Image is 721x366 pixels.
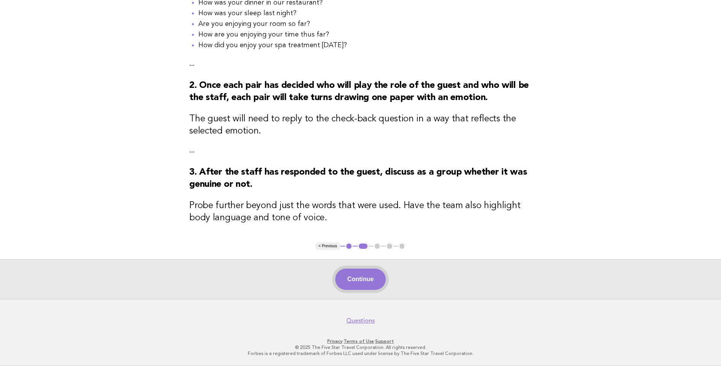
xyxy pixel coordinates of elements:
p: · · [128,338,593,344]
h3: The guest will need to reply to the check-back question in a way that reflects the selected emotion. [189,113,532,137]
h3: Probe further beyond just the words that were used. Have the team also highlight body language an... [189,200,532,224]
li: How are you enjoying your time thus far? [198,29,532,40]
p: © 2025 The Five Star Travel Corporation. All rights reserved. [128,344,593,350]
p: -- [189,60,532,70]
p: -- [189,146,532,157]
a: Terms of Use [344,339,374,344]
strong: 2. Once each pair has decided who will play the role of the guest and who will be the staff, each... [189,81,529,102]
p: Forbes is a registered trademark of Forbes LLC used under license by The Five Star Travel Corpora... [128,350,593,356]
a: Support [375,339,394,344]
button: Continue [335,269,386,290]
a: Questions [346,317,375,325]
button: 2 [358,242,369,250]
li: How was your sleep last night? [198,8,532,19]
button: 1 [345,242,353,250]
li: How did you enjoy your spa treatment [DATE]? [198,40,532,51]
strong: 3. After the staff has responded to the guest, discuss as a group whether it was genuine or not. [189,168,527,189]
button: < Previous [315,242,340,250]
a: Privacy [327,339,342,344]
li: Are you enjoying your room so far? [198,19,532,29]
